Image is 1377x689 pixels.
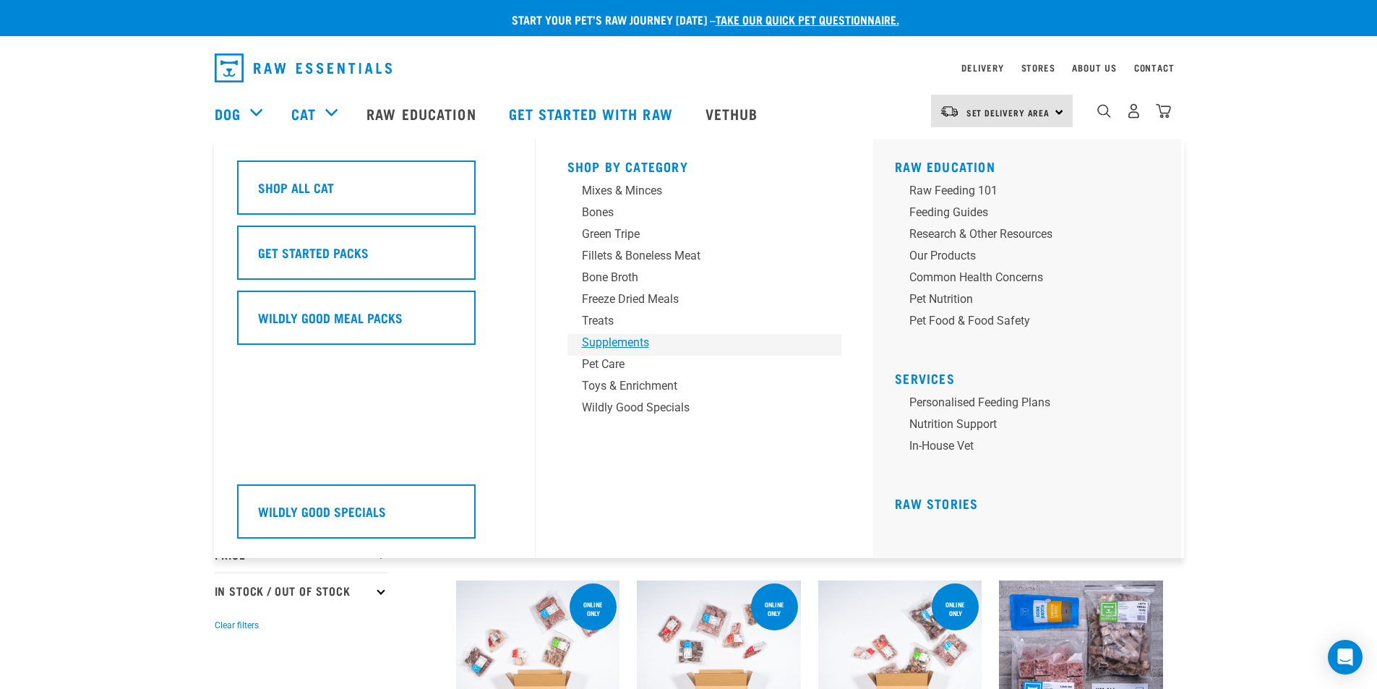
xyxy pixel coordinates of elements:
[1072,65,1116,70] a: About Us
[352,85,494,142] a: Raw Education
[895,416,1170,437] a: Nutrition Support
[215,54,392,82] img: Raw Essentials Logo
[895,163,995,170] a: Raw Education
[895,312,1170,334] a: Pet Food & Food Safety
[215,619,259,632] button: Clear filters
[961,65,1003,70] a: Delivery
[582,312,807,330] div: Treats
[909,182,1135,200] div: Raw Feeding 101
[909,269,1135,286] div: Common Health Concerns
[582,269,807,286] div: Bone Broth
[582,226,807,243] div: Green Tripe
[909,247,1135,265] div: Our Products
[909,204,1135,221] div: Feeding Guides
[909,226,1135,243] div: Research & Other Resources
[1021,65,1055,70] a: Stores
[932,594,979,624] div: Online Only
[567,291,842,312] a: Freeze Dried Meals
[567,269,842,291] a: Bone Broth
[258,502,386,521] h5: Wildly Good Specials
[751,594,798,624] div: Online Only
[1097,104,1111,118] img: home-icon-1@2x.png
[582,291,807,308] div: Freeze Dried Meals
[582,334,807,351] div: Supplements
[966,110,1050,115] span: Set Delivery Area
[582,399,807,416] div: Wildly Good Specials
[203,48,1175,88] nav: dropdown navigation
[691,85,776,142] a: Vethub
[895,371,1170,382] h5: Services
[1126,103,1141,119] img: user.png
[1156,103,1171,119] img: home-icon@2x.png
[237,291,512,356] a: Wildly Good Meal Packs
[567,204,842,226] a: Bones
[570,594,617,624] div: Online Only
[895,394,1170,416] a: Personalised Feeding Plans
[895,226,1170,247] a: Research & Other Resources
[258,308,403,327] h5: Wildly Good Meal Packs
[567,356,842,377] a: Pet Care
[895,204,1170,226] a: Feeding Guides
[567,334,842,356] a: Supplements
[1134,65,1175,70] a: Contact
[895,182,1170,204] a: Raw Feeding 101
[237,161,512,226] a: Shop All Cat
[567,399,842,421] a: Wildly Good Specials
[567,159,842,171] h5: Shop By Category
[567,182,842,204] a: Mixes & Minces
[215,103,241,124] a: Dog
[582,356,807,373] div: Pet Care
[567,377,842,399] a: Toys & Enrichment
[909,312,1135,330] div: Pet Food & Food Safety
[494,85,691,142] a: Get started with Raw
[895,247,1170,269] a: Our Products
[940,105,959,118] img: van-moving.png
[258,178,334,197] h5: Shop All Cat
[895,500,978,507] a: Raw Stories
[567,226,842,247] a: Green Tripe
[567,312,842,334] a: Treats
[895,269,1170,291] a: Common Health Concerns
[291,103,316,124] a: Cat
[909,291,1135,308] div: Pet Nutrition
[1328,640,1363,675] div: Open Intercom Messenger
[237,226,512,291] a: Get Started Packs
[582,204,807,221] div: Bones
[582,377,807,395] div: Toys & Enrichment
[215,573,388,609] p: In Stock / Out Of Stock
[582,182,807,200] div: Mixes & Minces
[567,247,842,269] a: Fillets & Boneless Meat
[895,291,1170,312] a: Pet Nutrition
[258,243,369,262] h5: Get Started Packs
[895,437,1170,459] a: In-house vet
[582,247,807,265] div: Fillets & Boneless Meat
[716,16,899,22] a: take our quick pet questionnaire.
[237,484,512,549] a: Wildly Good Specials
